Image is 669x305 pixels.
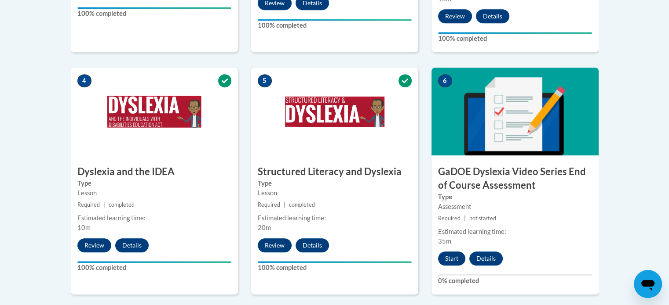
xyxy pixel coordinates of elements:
label: Type [258,179,412,188]
div: Your progress [77,261,231,263]
span: 6 [438,74,452,87]
span: | [464,215,466,222]
button: Details [115,238,149,252]
span: | [103,201,105,208]
button: Details [476,9,509,23]
div: Your progress [258,261,412,263]
img: Course Image [431,68,599,155]
button: Review [258,238,292,252]
div: Assessment [438,202,592,212]
iframe: Button to launch messaging window [634,270,662,298]
button: Start [438,251,465,266]
div: Your progress [77,7,231,9]
label: Type [438,192,592,202]
label: 100% completed [258,263,412,273]
span: 10m [77,224,91,231]
label: 100% completed [258,21,412,30]
span: Required [77,201,100,208]
img: Course Image [71,68,238,155]
div: Your progress [438,32,592,34]
span: 35m [438,237,451,245]
label: Type [77,179,231,188]
button: Details [296,238,329,252]
h3: Structured Literacy and Dyslexia [251,165,418,179]
div: Estimated learning time: [258,213,412,223]
div: Lesson [258,188,412,198]
h3: Dyslexia and the IDEA [71,165,238,179]
span: Required [438,215,461,222]
label: 0% completed [438,276,592,286]
button: Review [77,238,111,252]
div: Lesson [77,188,231,198]
span: Required [258,201,280,208]
span: completed [289,201,315,208]
label: 100% completed [77,9,231,18]
img: Course Image [251,68,418,155]
div: Estimated learning time: [438,227,592,237]
label: 100% completed [77,263,231,273]
span: 4 [77,74,91,87]
label: 100% completed [438,34,592,43]
span: not started [469,215,496,222]
button: Details [469,251,503,266]
h3: GaDOE Dyslexia Video Series End of Course Assessment [431,165,599,192]
span: | [284,201,285,208]
button: Review [438,9,472,23]
div: Your progress [258,19,412,21]
span: completed [109,201,135,208]
div: Estimated learning time: [77,213,231,223]
span: 5 [258,74,272,87]
span: 20m [258,224,271,231]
